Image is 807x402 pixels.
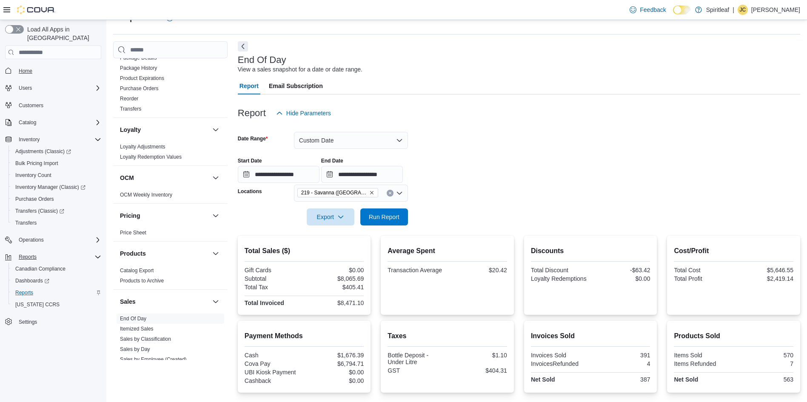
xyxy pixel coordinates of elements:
[245,369,302,376] div: UBI Kiosk Payment
[15,277,49,284] span: Dashboards
[120,297,209,306] button: Sales
[120,65,157,71] span: Package History
[120,268,154,274] a: Catalog Export
[245,299,284,306] strong: Total Invoiced
[12,288,101,298] span: Reports
[9,299,105,311] button: [US_STATE] CCRS
[733,5,734,15] p: |
[120,278,164,284] a: Products to Archive
[449,367,507,374] div: $404.31
[120,211,209,220] button: Pricing
[238,166,319,183] input: Press the down key to open a popover containing a calendar.
[245,360,302,367] div: Cova Pay
[12,146,101,157] span: Adjustments (Classic)
[113,228,228,241] div: Pricing
[369,190,374,195] button: Remove 219 - Savanna (Calgary) from selection in this group
[640,6,666,14] span: Feedback
[113,142,228,165] div: Loyalty
[238,41,248,51] button: Next
[12,182,101,192] span: Inventory Manager (Classic)
[120,95,138,102] span: Reorder
[674,360,732,367] div: Items Refunded
[9,193,105,205] button: Purchase Orders
[531,275,589,282] div: Loyalty Redemptions
[592,267,650,274] div: -$63.42
[294,132,408,149] button: Custom Date
[19,68,32,74] span: Home
[120,125,141,134] h3: Loyalty
[306,299,364,306] div: $8,471.10
[740,5,746,15] span: JC
[24,25,101,42] span: Load All Apps in [GEOGRAPHIC_DATA]
[12,158,101,168] span: Bulk Pricing Import
[120,336,171,342] a: Sales by Classification
[120,86,159,91] a: Purchase Orders
[120,191,172,198] span: OCM Weekly Inventory
[2,99,105,111] button: Customers
[211,125,221,135] button: Loyalty
[19,85,32,91] span: Users
[120,316,146,322] a: End Of Day
[120,105,141,112] span: Transfers
[15,117,101,128] span: Catalog
[120,192,172,198] a: OCM Weekly Inventory
[531,376,555,383] strong: Net Sold
[12,218,40,228] a: Transfers
[9,287,105,299] button: Reports
[120,154,182,160] span: Loyalty Redemption Values
[12,264,101,274] span: Canadian Compliance
[15,265,66,272] span: Canadian Compliance
[15,160,58,167] span: Bulk Pricing Import
[120,174,134,182] h3: OCM
[245,267,302,274] div: Gift Cards
[211,248,221,259] button: Products
[306,275,364,282] div: $8,065.69
[238,135,268,142] label: Date Range
[120,229,146,236] span: Price Sheet
[240,77,259,94] span: Report
[388,352,445,365] div: Bottle Deposit - Under Litre
[113,265,228,289] div: Products
[15,65,101,76] span: Home
[9,217,105,229] button: Transfers
[120,277,164,284] span: Products to Archive
[12,194,57,204] a: Purchase Orders
[2,134,105,145] button: Inventory
[751,5,800,15] p: [PERSON_NAME]
[120,326,154,332] a: Itemized Sales
[387,190,394,197] button: Clear input
[19,136,40,143] span: Inventory
[12,146,74,157] a: Adjustments (Classic)
[120,85,159,92] span: Purchase Orders
[245,377,302,384] div: Cashback
[15,316,101,327] span: Settings
[449,267,507,274] div: $20.42
[15,83,35,93] button: Users
[120,346,150,353] span: Sales by Day
[15,184,86,191] span: Inventory Manager (Classic)
[736,352,793,359] div: 570
[12,288,37,298] a: Reports
[211,297,221,307] button: Sales
[2,251,105,263] button: Reports
[592,352,650,359] div: 391
[15,66,36,76] a: Home
[15,289,33,296] span: Reports
[15,220,37,226] span: Transfers
[388,246,507,256] h2: Average Spent
[286,109,331,117] span: Hide Parameters
[15,83,101,93] span: Users
[273,105,334,122] button: Hide Parameters
[120,297,136,306] h3: Sales
[9,263,105,275] button: Canadian Compliance
[120,346,150,352] a: Sales by Day
[15,172,51,179] span: Inventory Count
[120,143,165,150] span: Loyalty Adjustments
[674,267,732,274] div: Total Cost
[674,331,793,341] h2: Products Sold
[120,75,164,82] span: Product Expirations
[449,352,507,359] div: $1.10
[738,5,748,15] div: Jim C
